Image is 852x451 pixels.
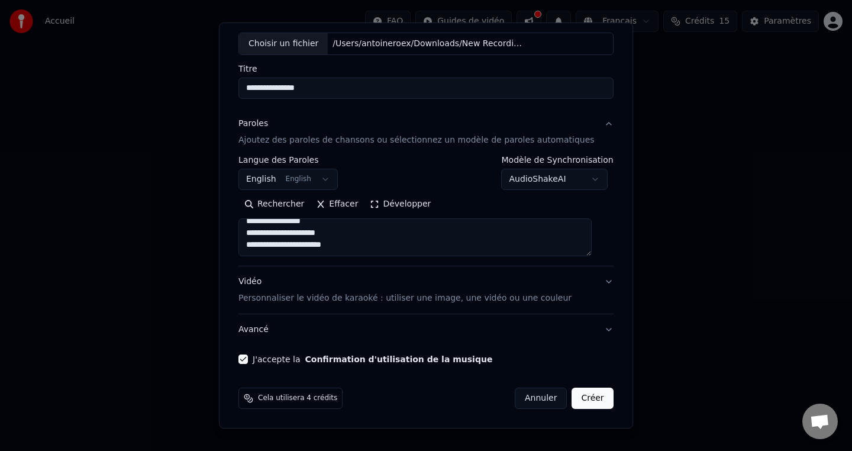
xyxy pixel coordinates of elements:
p: Personnaliser le vidéo de karaoké : utiliser une image, une vidéo ou une couleur [238,292,572,304]
button: ParolesAjoutez des paroles de chansons ou sélectionnez un modèle de paroles automatiques [238,108,614,156]
label: Titre [238,65,614,73]
div: Choisir un fichier [239,33,328,54]
div: /Users/antoineroex/Downloads/New Recording 4.m4a [328,38,530,50]
button: Créer [572,388,614,409]
button: Avancé [238,314,614,345]
div: Vidéo [238,276,572,304]
button: J'accepte la [305,355,493,363]
p: Ajoutez des paroles de chansons ou sélectionnez un modèle de paroles automatiques [238,134,595,146]
button: Effacer [310,195,364,214]
button: Développer [364,195,437,214]
button: Annuler [515,388,567,409]
span: Cela utilisera 4 crédits [258,394,337,403]
button: Rechercher [238,195,310,214]
div: ParolesAjoutez des paroles de chansons ou sélectionnez un modèle de paroles automatiques [238,156,614,266]
button: VidéoPersonnaliser le vidéo de karaoké : utiliser une image, une vidéo ou une couleur [238,266,614,314]
label: Langue des Paroles [238,156,338,164]
label: J'accepte la [253,355,492,363]
div: Paroles [238,118,268,130]
label: Modèle de Synchronisation [502,156,614,164]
